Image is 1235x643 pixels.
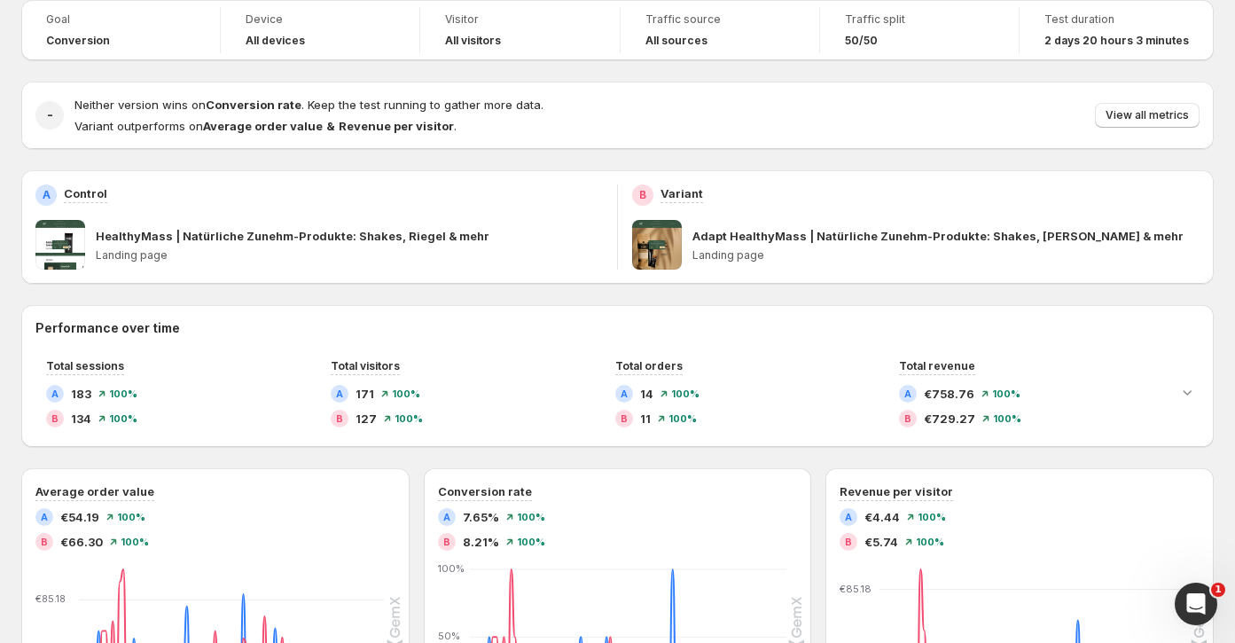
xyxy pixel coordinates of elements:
[840,583,872,595] text: €85.18
[41,537,48,547] h2: B
[864,533,898,551] span: €5.74
[1044,12,1189,27] span: Test duration
[47,106,53,124] h2: -
[74,98,543,112] span: Neither version wins on . Keep the test running to gather more data.
[71,410,91,427] span: 134
[43,188,51,202] h2: A
[1175,583,1217,625] iframe: Intercom live chat
[621,413,628,424] h2: B
[109,388,137,399] span: 100%
[392,388,420,399] span: 100%
[51,388,59,399] h2: A
[356,385,374,403] span: 171
[517,512,545,522] span: 100%
[35,319,1200,337] h2: Performance over time
[117,512,145,522] span: 100%
[1106,108,1189,122] span: View all metrics
[46,34,110,48] span: Conversion
[904,388,911,399] h2: A
[1211,583,1225,597] span: 1
[443,512,450,522] h2: A
[517,537,545,547] span: 100%
[668,413,697,424] span: 100%
[1175,380,1200,404] button: Expand chart
[845,11,994,50] a: Traffic split50/50
[438,482,532,500] h3: Conversion rate
[46,359,124,372] span: Total sessions
[331,359,400,372] span: Total visitors
[51,413,59,424] h2: B
[993,413,1021,424] span: 100%
[1044,11,1189,50] a: Test duration2 days 20 hours 3 minutes
[443,537,450,547] h2: B
[640,410,651,427] span: 11
[924,385,974,403] span: €758.76
[96,227,489,245] p: HealthyMass | Natürliche Zunehm-Produkte: Shakes, Riegel & mehr
[246,34,305,48] h4: All devices
[1095,103,1200,128] button: View all metrics
[246,12,395,27] span: Device
[845,12,994,27] span: Traffic split
[840,482,953,500] h3: Revenue per visitor
[71,385,91,403] span: 183
[356,410,377,427] span: 127
[438,630,460,642] text: 50%
[639,188,646,202] h2: B
[918,512,946,522] span: 100%
[35,592,66,605] text: €85.18
[692,248,1200,263] p: Landing page
[46,12,195,27] span: Goal
[206,98,301,112] strong: Conversion rate
[463,508,499,526] span: 7.65%
[904,413,911,424] h2: B
[1044,34,1189,48] span: 2 days 20 hours 3 minutes
[64,184,107,202] p: Control
[109,413,137,424] span: 100%
[35,482,154,500] h3: Average order value
[845,537,852,547] h2: B
[645,11,794,50] a: Traffic sourceAll sources
[46,11,195,50] a: GoalConversion
[121,537,149,547] span: 100%
[35,220,85,270] img: HealthyMass | Natürliche Zunehm-Produkte: Shakes, Riegel & mehr
[916,537,944,547] span: 100%
[845,34,878,48] span: 50/50
[640,385,653,403] span: 14
[463,533,499,551] span: 8.21%
[660,184,703,202] p: Variant
[336,413,343,424] h2: B
[336,388,343,399] h2: A
[339,119,454,133] strong: Revenue per visitor
[445,34,501,48] h4: All visitors
[326,119,335,133] strong: &
[924,410,975,427] span: €729.27
[60,508,99,526] span: €54.19
[615,359,683,372] span: Total orders
[203,119,323,133] strong: Average order value
[96,248,603,263] p: Landing page
[671,388,700,399] span: 100%
[632,220,682,270] img: Adapt HealthyMass | Natürliche Zunehm-Produkte: Shakes, Riegel & mehr
[60,533,103,551] span: €66.30
[445,12,594,27] span: Visitor
[845,512,852,522] h2: A
[692,227,1184,245] p: Adapt HealthyMass | Natürliche Zunehm-Produkte: Shakes, [PERSON_NAME] & mehr
[621,388,628,399] h2: A
[645,34,707,48] h4: All sources
[395,413,423,424] span: 100%
[992,388,1020,399] span: 100%
[438,562,465,575] text: 100%
[74,119,457,133] span: Variant outperforms on .
[899,359,975,372] span: Total revenue
[445,11,594,50] a: VisitorAll visitors
[645,12,794,27] span: Traffic source
[41,512,48,522] h2: A
[246,11,395,50] a: DeviceAll devices
[864,508,900,526] span: €4.44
